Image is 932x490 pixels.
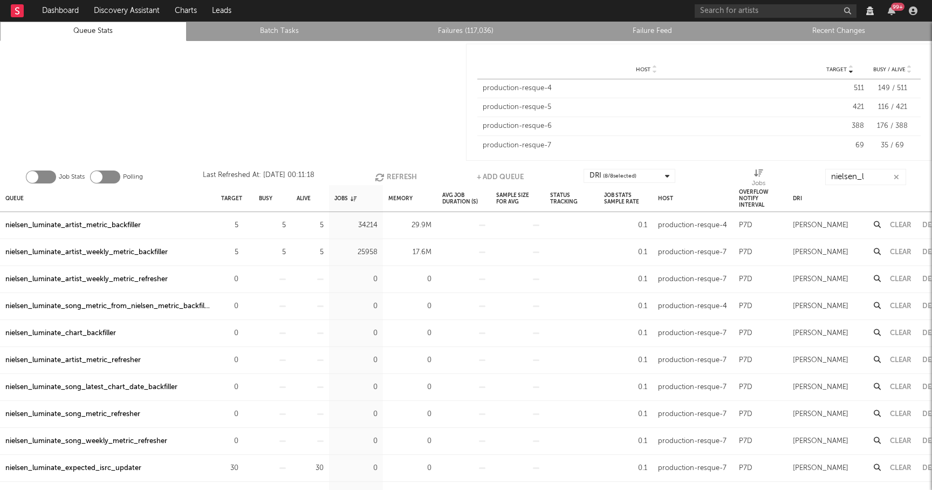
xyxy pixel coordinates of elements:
div: production-resque-6 [483,121,810,132]
a: nielsen_luminate_song_metric_refresher [5,408,140,421]
div: Job Stats Sample Rate [604,187,647,210]
div: Jobs [752,177,765,190]
div: production-resque-7 [658,435,727,448]
div: 0 [388,408,431,421]
div: 0 [221,381,238,394]
div: 0 [388,381,431,394]
a: Queue Stats [6,25,181,38]
a: nielsen_luminate_song_weekly_metric_refresher [5,435,167,448]
div: production-resque-4 [658,300,727,313]
div: Avg Job Duration (s) [442,187,485,210]
button: Clear [890,465,912,472]
div: production-resque-7 [658,408,727,421]
div: production-resque-7 [658,462,727,475]
div: 5 [297,219,324,232]
a: Batch Tasks [193,25,367,38]
div: production-resque-7 [483,140,810,151]
div: 0 [388,300,431,313]
div: 0 [221,354,238,367]
input: Search... [825,169,906,185]
div: 0.1 [604,435,647,448]
div: [PERSON_NAME] [793,246,848,259]
div: nielsen_luminate_chart_backfiller [5,327,116,340]
label: Polling [123,171,143,183]
a: nielsen_luminate_song_latest_chart_date_backfiller [5,381,177,394]
div: 0.1 [604,354,647,367]
span: ( 8 / 8 selected) [603,169,636,182]
div: production-resque-7 [658,273,727,286]
a: Failures (117,036) [379,25,553,38]
div: production-resque-5 [483,102,810,113]
div: 0.1 [604,462,647,475]
div: P7D [739,354,752,367]
div: Alive [297,187,311,210]
div: 0.1 [604,219,647,232]
button: Clear [890,438,912,445]
div: 116 / 421 [869,102,915,113]
div: 0 [334,408,378,421]
div: P7D [739,273,752,286]
div: 0 [221,408,238,421]
div: Memory [388,187,413,210]
div: 30 [297,462,324,475]
div: nielsen_luminate_artist_metric_refresher [5,354,141,367]
button: Clear [890,330,912,337]
div: P7D [739,381,752,394]
div: 34214 [334,219,378,232]
div: 0 [221,273,238,286]
div: 0 [388,354,431,367]
div: Busy [259,187,272,210]
div: 0.1 [604,381,647,394]
div: P7D [739,246,752,259]
div: 25958 [334,246,378,259]
div: Queue [5,187,24,210]
div: 5 [259,219,286,232]
div: production-resque-4 [658,219,727,232]
button: Refresh [375,169,417,185]
div: [PERSON_NAME] [793,354,848,367]
div: Target [221,187,242,210]
div: 0.1 [604,246,647,259]
div: P7D [739,327,752,340]
div: 5 [259,246,286,259]
label: Job Stats [59,171,85,183]
div: 0 [388,273,431,286]
button: Clear [890,303,912,310]
div: 0 [334,300,378,313]
div: 511 [815,83,864,94]
div: P7D [739,219,752,232]
div: P7D [739,408,752,421]
div: 0 [221,300,238,313]
div: 388 [815,121,864,132]
div: 0 [388,327,431,340]
div: [PERSON_NAME] [793,435,848,448]
div: [PERSON_NAME] [793,381,848,394]
div: 0 [334,381,378,394]
div: 0 [334,354,378,367]
div: Status Tracking [550,187,593,210]
div: 5 [221,246,238,259]
span: Busy / Alive [873,66,906,73]
div: P7D [739,435,752,448]
a: nielsen_luminate_artist_weekly_metric_refresher [5,273,168,286]
a: nielsen_luminate_expected_isrc_updater [5,462,141,475]
div: Jobs [334,187,357,210]
a: nielsen_luminate_song_metric_from_nielsen_metric_backfiller [5,300,210,313]
div: 0.1 [604,273,647,286]
div: 149 / 511 [869,83,915,94]
div: 30 [221,462,238,475]
div: 5 [221,219,238,232]
div: production-resque-7 [658,327,727,340]
a: Failure Feed [565,25,740,38]
div: 176 / 388 [869,121,915,132]
div: 29.9M [388,219,431,232]
a: nielsen_luminate_artist_metric_backfiller [5,219,141,232]
div: [PERSON_NAME] [793,300,848,313]
button: + Add Queue [477,169,524,185]
button: Clear [890,357,912,364]
a: nielsen_luminate_artist_weekly_metric_backfiller [5,246,168,259]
